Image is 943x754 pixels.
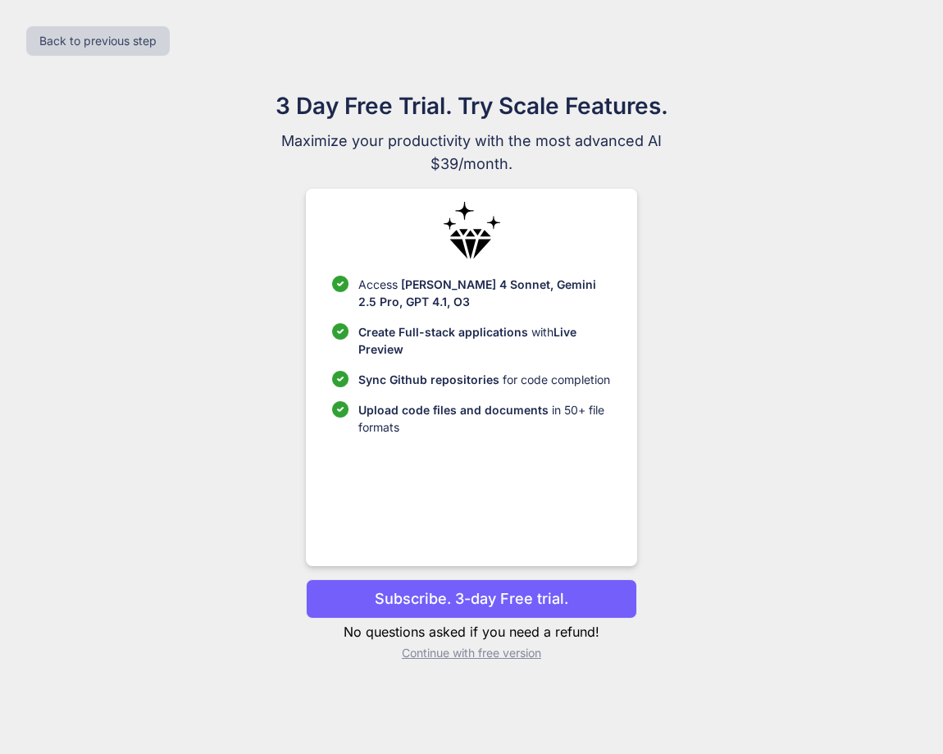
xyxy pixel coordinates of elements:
[358,401,610,436] p: in 50+ file formats
[358,371,610,388] p: for code completion
[196,89,747,123] h1: 3 Day Free Trial. Try Scale Features.
[306,579,636,619] button: Subscribe. 3-day Free trial.
[332,371,348,387] img: checklist
[358,325,531,339] span: Create Full-stack applications
[375,587,568,610] p: Subscribe. 3-day Free trial.
[358,323,610,358] p: with
[332,401,348,418] img: checklist
[196,130,747,153] span: Maximize your productivity with the most advanced AI
[306,645,636,661] p: Continue with free version
[26,26,170,56] button: Back to previous step
[332,323,348,340] img: checklist
[358,372,499,386] span: Sync Github repositories
[358,403,549,417] span: Upload code files and documents
[306,622,636,642] p: No questions asked if you need a refund!
[196,153,747,176] span: $39/month.
[358,277,596,308] span: [PERSON_NAME] 4 Sonnet, Gemini 2.5 Pro, GPT 4.1, O3
[332,276,348,292] img: checklist
[358,276,610,310] p: Access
